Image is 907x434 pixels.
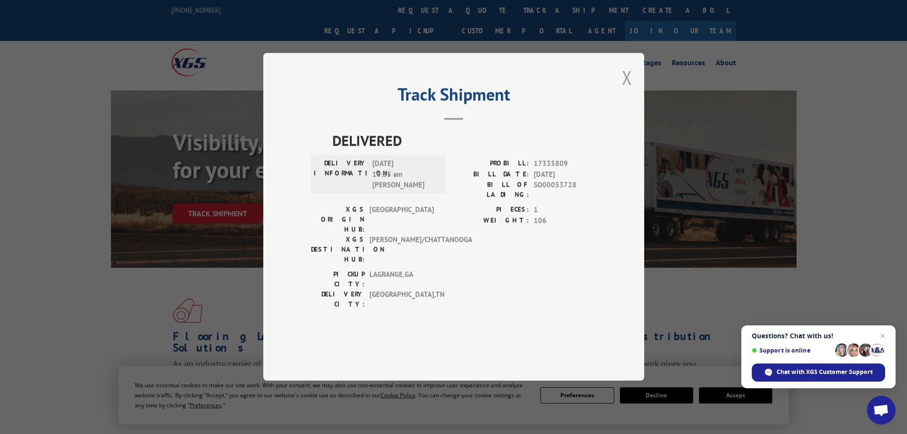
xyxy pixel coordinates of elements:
[311,88,597,106] h2: Track Shipment
[622,65,632,90] button: Close modal
[311,235,365,265] label: XGS DESTINATION HUB:
[877,330,888,342] span: Close chat
[372,159,437,191] span: [DATE] 10:55 am [PERSON_NAME]
[534,169,597,180] span: [DATE]
[454,205,529,216] label: PIECES:
[454,215,529,226] label: WEIGHT:
[534,215,597,226] span: 106
[314,159,368,191] label: DELIVERY INFORMATION:
[311,270,365,290] label: PICKUP CITY:
[369,235,434,265] span: [PERSON_NAME]/CHATTANOOGA
[369,270,434,290] span: LAGRANGE , GA
[534,159,597,170] span: 17335809
[311,290,365,310] label: DELIVERY CITY:
[311,205,365,235] label: XGS ORIGIN HUB:
[752,332,885,340] span: Questions? Chat with us!
[454,169,529,180] label: BILL DATE:
[867,396,896,424] div: Open chat
[454,159,529,170] label: PROBILL:
[777,368,873,376] span: Chat with XGS Customer Support
[534,205,597,216] span: 1
[332,130,597,151] span: DELIVERED
[454,180,529,200] label: BILL OF LADING:
[534,180,597,200] span: SO00053728
[369,290,434,310] span: [GEOGRAPHIC_DATA] , TN
[369,205,434,235] span: [GEOGRAPHIC_DATA]
[752,363,885,382] div: Chat with XGS Customer Support
[752,347,832,354] span: Support is online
